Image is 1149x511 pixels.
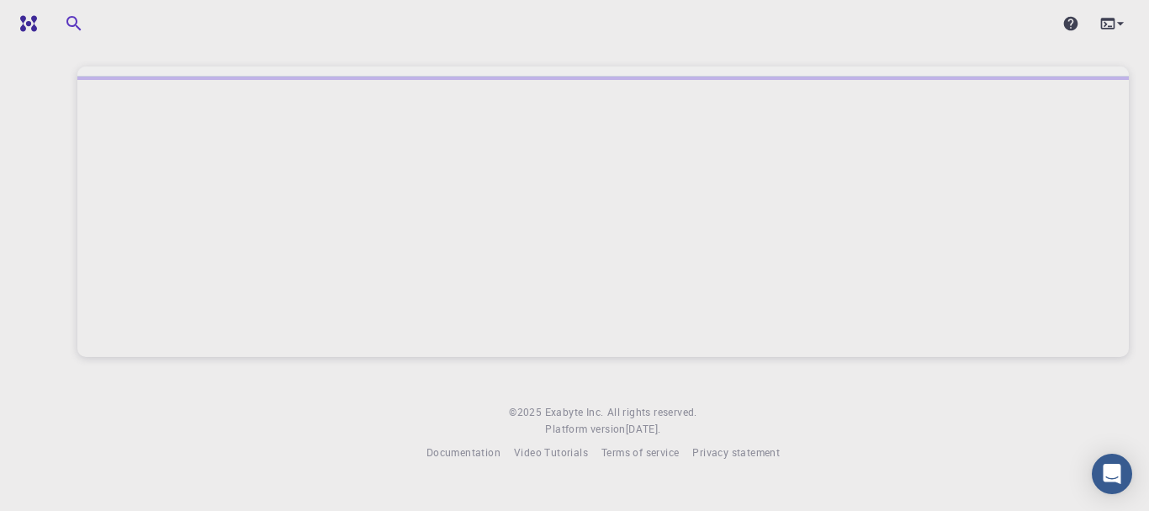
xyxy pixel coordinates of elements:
a: Privacy statement [692,444,780,461]
span: © 2025 [509,404,544,421]
span: [DATE] . [626,422,661,435]
a: Documentation [426,444,500,461]
a: Exabyte Inc. [545,404,604,421]
div: Open Intercom Messenger [1092,454,1132,494]
a: [DATE]. [626,421,661,438]
img: logo [13,15,37,32]
a: Terms of service [601,444,679,461]
span: All rights reserved. [607,404,697,421]
span: Terms of service [601,445,679,459]
span: Exabyte Inc. [545,405,604,418]
a: Video Tutorials [514,444,588,461]
span: Video Tutorials [514,445,588,459]
span: Documentation [426,445,500,459]
span: Privacy statement [692,445,780,459]
span: Platform version [545,421,625,438]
